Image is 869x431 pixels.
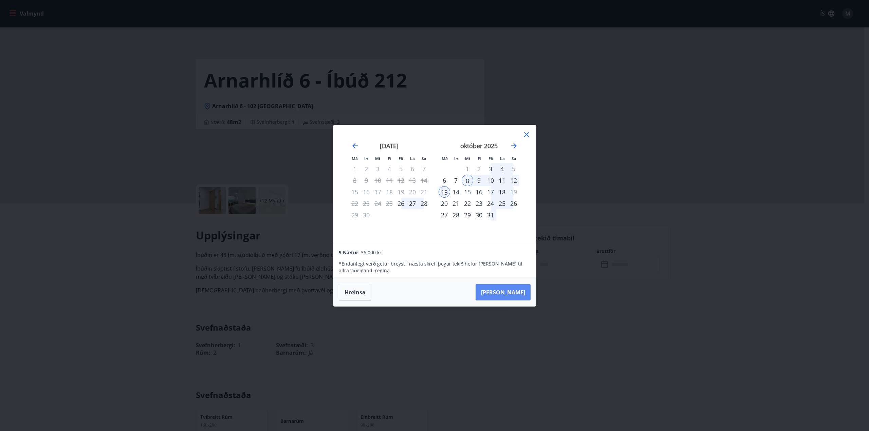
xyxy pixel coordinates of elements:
td: Choose laugardagur, 18. október 2025 as your check-in date. It’s available. [496,186,508,198]
div: Aðeins útritun í boði [508,186,519,198]
div: 24 [485,198,496,209]
div: 14 [450,186,462,198]
small: Má [352,156,358,161]
td: Choose föstudagur, 3. október 2025 as your check-in date. It’s available. [485,163,496,175]
td: Choose mánudagur, 6. október 2025 as your check-in date. It’s available. [439,175,450,186]
div: 23 [473,198,485,209]
div: 28 [450,209,462,221]
td: Choose föstudagur, 24. október 2025 as your check-in date. It’s available. [485,198,496,209]
td: Choose miðvikudagur, 15. október 2025 as your check-in date. It’s available. [462,186,473,198]
td: Choose sunnudagur, 5. október 2025 as your check-in date. It’s available. [508,163,519,175]
td: Choose sunnudagur, 26. október 2025 as your check-in date. It’s available. [508,198,519,209]
td: Choose mánudagur, 1. september 2025 as your check-in date. It’s available. [349,163,360,175]
td: Choose laugardagur, 25. október 2025 as your check-in date. It’s available. [496,198,508,209]
div: Aðeins innritun í boði [485,163,496,175]
div: Calendar [341,133,528,236]
div: 30 [473,209,485,221]
small: Su [422,156,426,161]
div: 22 [462,198,473,209]
small: Fö [488,156,493,161]
div: 10 [485,175,496,186]
td: Choose fimmtudagur, 30. október 2025 as your check-in date. It’s available. [473,209,485,221]
strong: október 2025 [460,142,498,150]
td: Choose mánudagur, 29. september 2025 as your check-in date. It’s available. [349,209,360,221]
small: Fö [399,156,403,161]
small: La [410,156,415,161]
td: Choose föstudagur, 17. október 2025 as your check-in date. It’s available. [485,186,496,198]
td: Not available. fimmtudagur, 4. september 2025 [384,163,395,175]
td: Choose mánudagur, 27. október 2025 as your check-in date. It’s available. [439,209,450,221]
td: Choose laugardagur, 27. september 2025 as your check-in date. It’s available. [407,198,418,209]
small: Má [442,156,448,161]
div: 4 [496,163,508,175]
div: 18 [496,186,508,198]
div: 25 [496,198,508,209]
td: Not available. mánudagur, 8. september 2025 [349,175,360,186]
div: 13 [439,186,450,198]
div: 7 [450,175,462,186]
td: Not available. þriðjudagur, 23. september 2025 [360,198,372,209]
small: Mi [375,156,380,161]
td: Not available. laugardagur, 20. september 2025 [407,186,418,198]
td: Selected. föstudagur, 10. október 2025 [485,175,496,186]
span: 5 Nætur: [339,249,359,256]
small: La [500,156,505,161]
td: Choose þriðjudagur, 21. október 2025 as your check-in date. It’s available. [450,198,462,209]
small: Þr [454,156,458,161]
td: Choose fimmtudagur, 23. október 2025 as your check-in date. It’s available. [473,198,485,209]
div: Aðeins innritun í boði [439,175,450,186]
td: Not available. fimmtudagur, 2. október 2025 [473,163,485,175]
td: Choose þriðjudagur, 16. september 2025 as your check-in date. It’s available. [360,186,372,198]
div: 15 [462,186,473,198]
td: Selected. sunnudagur, 12. október 2025 [508,175,519,186]
td: Choose miðvikudagur, 29. október 2025 as your check-in date. It’s available. [462,209,473,221]
div: 9 [473,175,485,186]
div: 11 [496,175,508,186]
td: Choose föstudagur, 26. september 2025 as your check-in date. It’s available. [395,198,407,209]
td: Choose laugardagur, 4. október 2025 as your check-in date. It’s available. [496,163,508,175]
td: Choose föstudagur, 31. október 2025 as your check-in date. It’s available. [485,209,496,221]
td: Choose fimmtudagur, 16. október 2025 as your check-in date. It’s available. [473,186,485,198]
strong: [DATE] [380,142,399,150]
div: 12 [508,175,519,186]
td: Not available. miðvikudagur, 1. október 2025 [462,163,473,175]
td: Choose mánudagur, 15. september 2025 as your check-in date. It’s available. [349,186,360,198]
td: Selected as start date. miðvikudagur, 8. október 2025 [462,175,473,186]
div: 8 [462,175,473,186]
td: Choose föstudagur, 19. september 2025 as your check-in date. It’s available. [395,186,407,198]
td: Choose fimmtudagur, 25. september 2025 as your check-in date. It’s available. [384,198,395,209]
td: Not available. þriðjudagur, 30. september 2025 [360,209,372,221]
td: Choose sunnudagur, 28. september 2025 as your check-in date. It’s available. [418,198,430,209]
div: 27 [407,198,418,209]
button: [PERSON_NAME] [476,284,531,300]
td: Choose sunnudagur, 19. október 2025 as your check-in date. It’s available. [508,186,519,198]
div: Move forward to switch to the next month. [510,142,518,150]
small: Mi [465,156,470,161]
small: Fi [388,156,391,161]
div: Move backward to switch to the previous month. [351,142,359,150]
div: Aðeins útritun í boði [349,209,360,221]
td: Selected as end date. mánudagur, 13. október 2025 [439,186,450,198]
td: Not available. föstudagur, 5. september 2025 [395,163,407,175]
td: Not available. laugardagur, 6. september 2025 [407,163,418,175]
td: Choose sunnudagur, 14. september 2025 as your check-in date. It’s available. [418,175,430,186]
td: Choose þriðjudagur, 28. október 2025 as your check-in date. It’s available. [450,209,462,221]
td: Not available. mánudagur, 22. september 2025 [349,198,360,209]
div: 31 [485,209,496,221]
td: Selected. fimmtudagur, 9. október 2025 [473,175,485,186]
div: Aðeins útritun í boði [508,163,519,175]
td: Not available. þriðjudagur, 9. september 2025 [360,175,372,186]
span: 36.000 kr. [361,249,383,256]
td: Not available. miðvikudagur, 3. september 2025 [372,163,384,175]
td: Not available. sunnudagur, 7. september 2025 [418,163,430,175]
td: Not available. fimmtudagur, 11. september 2025 [384,175,395,186]
div: 21 [450,198,462,209]
td: Not available. laugardagur, 13. september 2025 [407,175,418,186]
div: 28 [418,198,430,209]
td: Not available. sunnudagur, 21. september 2025 [418,186,430,198]
small: Þr [364,156,368,161]
td: Choose þriðjudagur, 2. september 2025 as your check-in date. It’s available. [360,163,372,175]
td: Choose miðvikudagur, 17. september 2025 as your check-in date. It’s available. [372,186,384,198]
div: 17 [485,186,496,198]
td: Choose þriðjudagur, 14. október 2025 as your check-in date. It’s available. [450,186,462,198]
